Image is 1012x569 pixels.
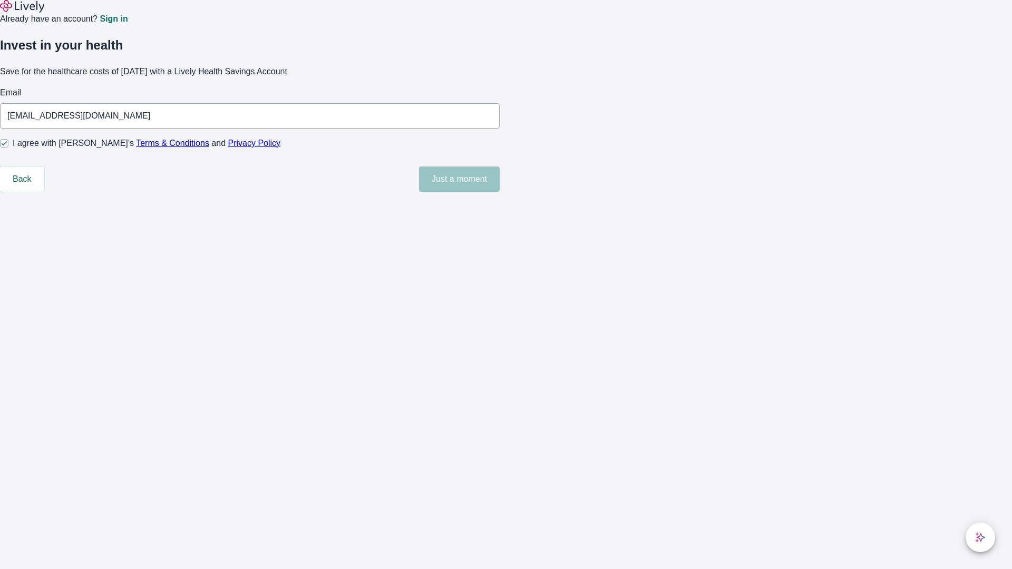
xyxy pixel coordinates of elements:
svg: Lively AI Assistant [975,532,986,543]
a: Terms & Conditions [136,139,209,148]
a: Sign in [100,15,128,23]
button: chat [966,523,995,552]
a: Privacy Policy [228,139,281,148]
span: I agree with [PERSON_NAME]’s and [13,137,280,150]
